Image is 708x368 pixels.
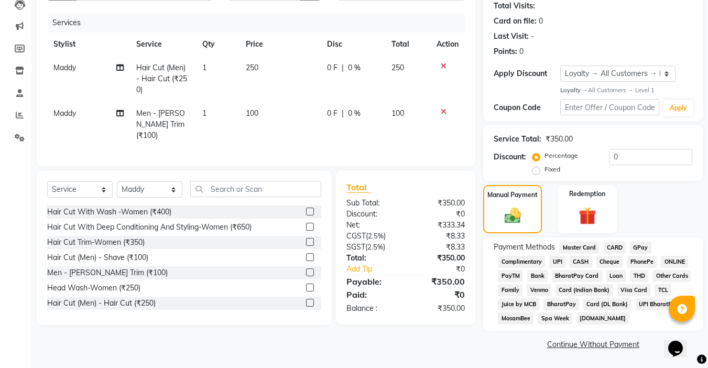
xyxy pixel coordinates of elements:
label: Fixed [544,165,560,174]
div: ₹350.00 [406,303,473,314]
div: 0 [539,16,543,27]
div: Paid: [339,288,406,301]
th: Action [430,33,465,56]
div: ( ) [339,242,406,253]
span: 250 [246,63,258,72]
span: UPI [549,256,565,268]
span: Other Cards [652,270,691,282]
th: Total [385,33,431,56]
span: Visa Card [617,284,651,296]
span: CARD [603,242,626,254]
input: Enter Offer / Coupon Code [560,99,659,115]
div: ₹0 [406,209,473,220]
span: Loan [606,270,626,282]
div: ₹350.00 [406,198,473,209]
span: Master Card [559,242,599,254]
span: Venmo [527,284,551,296]
label: Redemption [569,189,605,199]
div: Discount: [339,209,406,220]
span: CGST [346,231,366,241]
span: Juice by MCB [498,298,539,310]
span: 2.5% [368,232,384,240]
div: Hair Cut (Men) - Hair Cut (₹250) [47,298,156,309]
span: THD [630,270,648,282]
span: 0 F [327,108,337,119]
span: Bank [527,270,548,282]
span: ONLINE [661,256,688,268]
span: BharatPay Card [552,270,602,282]
div: Total: [339,253,406,264]
img: _gift.svg [573,205,602,226]
div: Services [48,13,473,33]
div: Hair Cut With Deep Conditioning And Styling-Women (₹650) [47,222,252,233]
span: 1 [202,63,206,72]
div: Discount: [494,151,526,163]
div: Head Wash-Women (₹250) [47,283,140,294]
span: 250 [391,63,404,72]
th: Service [130,33,196,56]
span: Spa Week [538,312,572,324]
div: 0 [519,46,524,57]
span: 100 [246,109,258,118]
span: BharatPay [543,298,579,310]
span: 0 F [327,62,337,73]
div: ₹0 [406,288,473,301]
span: 1 [202,109,206,118]
span: Maddy [53,63,76,72]
div: Points: [494,46,517,57]
div: Service Total: [494,134,541,145]
span: [DOMAIN_NAME] [576,312,629,324]
div: Last Visit: [494,31,529,42]
iframe: chat widget [664,326,698,358]
span: Cheque [596,256,623,268]
a: Add Tip [339,264,417,275]
span: PhonePe [627,256,657,268]
th: Disc [321,33,385,56]
div: ( ) [339,231,406,242]
span: Men - [PERSON_NAME] Trim (₹100) [136,109,185,140]
span: 2.5% [367,243,383,251]
div: Hair Cut Trim-Women (₹350) [47,237,145,248]
div: ₹350.00 [406,275,473,288]
div: ₹0 [417,264,473,275]
div: ₹8.33 [406,242,473,253]
div: ₹350.00 [546,134,573,145]
img: _cash.svg [499,206,526,225]
div: Balance : [339,303,406,314]
span: Card (Indian Bank) [555,284,613,296]
div: Men - [PERSON_NAME] Trim (₹100) [47,267,168,278]
button: Apply [663,100,693,116]
th: Qty [196,33,240,56]
span: MosamBee [498,312,533,324]
span: UPI BharatPay [636,298,682,310]
div: Net: [339,220,406,231]
div: ₹333.34 [406,220,473,231]
span: Complimentary [498,256,545,268]
div: Coupon Code [494,102,560,113]
th: Price [239,33,321,56]
div: Card on file: [494,16,537,27]
div: Hair Cut (Men) - Shave (₹100) [47,252,148,263]
span: CASH [570,256,592,268]
div: - [531,31,534,42]
span: Family [498,284,522,296]
div: Total Visits: [494,1,535,12]
span: 0 % [348,62,361,73]
label: Manual Payment [487,190,538,200]
span: GPay [630,242,651,254]
span: 100 [391,109,404,118]
div: ₹8.33 [406,231,473,242]
span: Card (DL Bank) [583,298,631,310]
span: | [342,108,344,119]
div: ₹350.00 [406,253,473,264]
strong: Loyalty → [560,86,588,94]
span: 0 % [348,108,361,119]
span: Total [346,182,371,193]
div: All Customers → Level 1 [560,86,692,95]
span: Payment Methods [494,242,555,253]
th: Stylist [47,33,130,56]
span: | [342,62,344,73]
span: Maddy [53,109,76,118]
input: Search or Scan [190,181,321,197]
div: Hair Cut With Wash -Women (₹400) [47,207,171,218]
